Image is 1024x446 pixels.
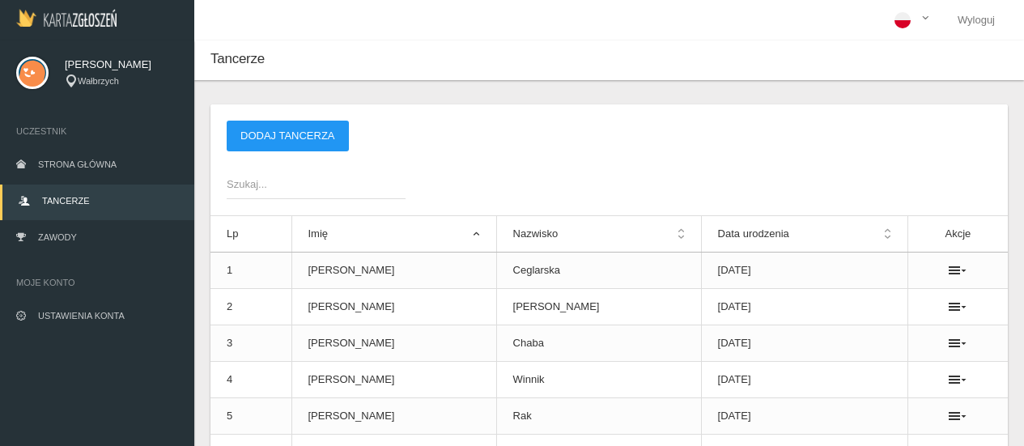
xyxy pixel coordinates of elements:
[210,51,265,66] span: Tancerze
[210,253,291,289] td: 1
[291,253,496,289] td: [PERSON_NAME]
[496,289,701,325] td: [PERSON_NAME]
[496,362,701,398] td: Winnik
[496,398,701,435] td: Rak
[227,121,349,151] button: Dodaj tancerza
[210,216,291,253] th: Lp
[701,216,907,253] th: Data urodzenia
[291,289,496,325] td: [PERSON_NAME]
[496,216,701,253] th: Nazwisko
[38,311,125,321] span: Ustawienia konta
[65,57,178,73] span: [PERSON_NAME]
[210,325,291,362] td: 3
[291,398,496,435] td: [PERSON_NAME]
[16,123,178,139] span: Uczestnik
[210,362,291,398] td: 4
[701,398,907,435] td: [DATE]
[16,9,117,27] img: Logo
[701,253,907,289] td: [DATE]
[291,216,496,253] th: Imię
[65,74,178,88] div: Wałbrzych
[496,325,701,362] td: Chaba
[907,216,1008,253] th: Akcje
[210,289,291,325] td: 2
[701,362,907,398] td: [DATE]
[38,232,77,242] span: Zawody
[42,196,89,206] span: Tancerze
[16,57,49,89] img: svg
[227,176,389,193] span: Szukaj...
[291,325,496,362] td: [PERSON_NAME]
[291,362,496,398] td: [PERSON_NAME]
[210,398,291,435] td: 5
[496,253,701,289] td: Ceglarska
[227,168,406,199] input: Szukaj...
[38,159,117,169] span: Strona główna
[16,274,178,291] span: Moje konto
[701,325,907,362] td: [DATE]
[701,289,907,325] td: [DATE]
